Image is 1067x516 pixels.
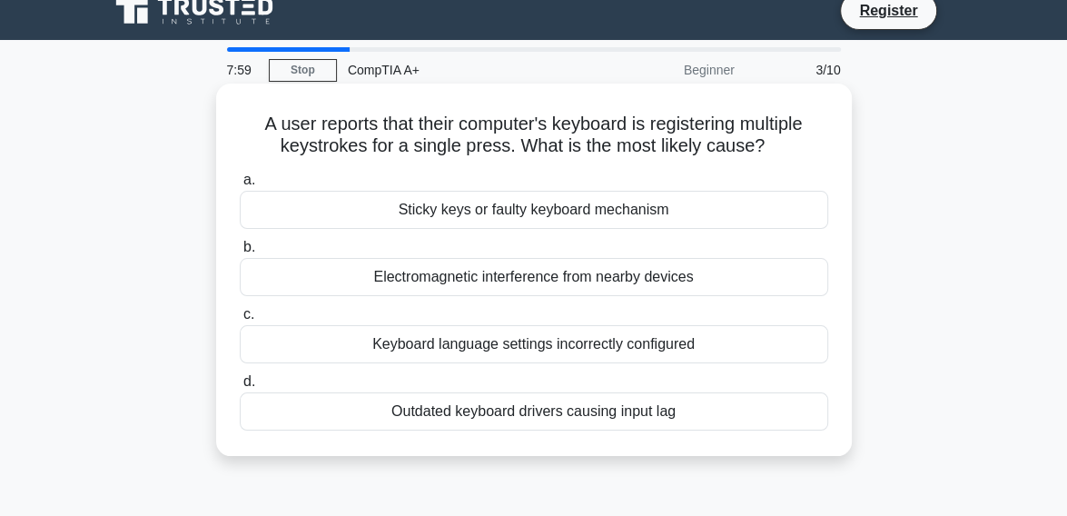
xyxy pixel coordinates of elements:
span: b. [243,239,255,254]
span: a. [243,172,255,187]
div: Beginner [587,52,746,88]
span: d. [243,373,255,389]
h5: A user reports that their computer's keyboard is registering multiple keystrokes for a single pre... [238,113,830,158]
div: 7:59 [216,52,269,88]
div: Keyboard language settings incorrectly configured [240,325,828,363]
div: Electromagnetic interference from nearby devices [240,258,828,296]
div: CompTIA A+ [337,52,587,88]
div: Sticky keys or faulty keyboard mechanism [240,191,828,229]
a: Stop [269,59,337,82]
div: 3/10 [746,52,852,88]
div: Outdated keyboard drivers causing input lag [240,392,828,431]
span: c. [243,306,254,322]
